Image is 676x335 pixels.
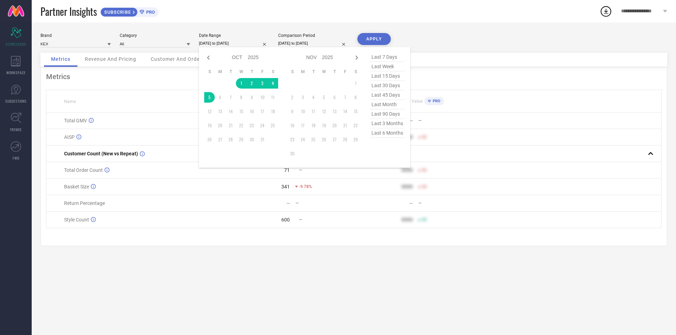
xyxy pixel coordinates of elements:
td: Wed Nov 05 2025 [319,92,329,103]
input: Select date range [199,40,269,47]
div: Previous month [204,53,213,62]
td: Sun Nov 30 2025 [287,148,298,159]
td: Sat Oct 11 2025 [268,92,278,103]
span: Partner Insights [40,4,97,19]
th: Tuesday [225,69,236,75]
td: Mon Nov 10 2025 [298,106,308,117]
td: Mon Nov 24 2025 [298,134,308,145]
td: Wed Nov 12 2025 [319,106,329,117]
td: Fri Oct 10 2025 [257,92,268,103]
td: Thu Oct 30 2025 [246,134,257,145]
td: Fri Nov 28 2025 [340,134,350,145]
div: Category [120,33,190,38]
td: Mon Oct 20 2025 [215,120,225,131]
span: 50 [422,168,427,173]
th: Saturday [350,69,361,75]
span: Total Order Count [64,167,103,173]
td: Tue Nov 11 2025 [308,106,319,117]
td: Tue Oct 21 2025 [225,120,236,131]
td: Tue Nov 25 2025 [308,134,319,145]
td: Wed Oct 22 2025 [236,120,246,131]
span: 50 [422,184,427,189]
div: — [295,201,353,206]
input: Select comparison period [278,40,349,47]
td: Sun Oct 26 2025 [204,134,215,145]
div: — [286,200,290,206]
span: last 6 months [370,128,405,138]
td: Sun Nov 23 2025 [287,134,298,145]
span: last 3 months [370,119,405,128]
td: Sat Oct 04 2025 [268,78,278,89]
div: — [409,118,413,123]
div: 341 [281,184,290,189]
span: Total GMV [64,118,87,123]
td: Wed Oct 08 2025 [236,92,246,103]
th: Thursday [246,69,257,75]
td: Fri Nov 21 2025 [340,120,350,131]
span: SUGGESTIONS [5,98,27,104]
div: — [409,200,413,206]
span: -9.78% [299,184,312,189]
td: Thu Nov 27 2025 [329,134,340,145]
td: Thu Nov 20 2025 [329,120,340,131]
td: Sun Oct 19 2025 [204,120,215,131]
th: Saturday [268,69,278,75]
span: PRO [144,9,155,15]
div: Metrics [46,72,662,81]
td: Wed Nov 26 2025 [319,134,329,145]
td: Wed Oct 01 2025 [236,78,246,89]
div: — [418,201,476,206]
span: Revenue And Pricing [85,56,136,62]
span: FWD [13,155,19,161]
div: 71 [284,167,290,173]
td: Fri Nov 07 2025 [340,92,350,103]
th: Wednesday [319,69,329,75]
span: TRENDS [10,127,22,132]
td: Thu Oct 16 2025 [246,106,257,117]
div: 9999 [401,217,413,223]
th: Wednesday [236,69,246,75]
span: WORKSPACE [6,70,26,75]
th: Sunday [287,69,298,75]
td: Fri Nov 14 2025 [340,106,350,117]
th: Monday [215,69,225,75]
td: Sun Nov 09 2025 [287,106,298,117]
td: Tue Oct 07 2025 [225,92,236,103]
td: Fri Oct 24 2025 [257,120,268,131]
td: Mon Nov 17 2025 [298,120,308,131]
td: Sat Nov 01 2025 [350,78,361,89]
div: Open download list [600,5,612,18]
td: Sat Oct 25 2025 [268,120,278,131]
td: Sat Nov 08 2025 [350,92,361,103]
th: Tuesday [308,69,319,75]
th: Thursday [329,69,340,75]
th: Friday [257,69,268,75]
td: Sun Oct 05 2025 [204,92,215,103]
span: Customer Count (New vs Repeat) [64,151,138,156]
td: Fri Oct 03 2025 [257,78,268,89]
th: Sunday [204,69,215,75]
span: last 90 days [370,109,405,119]
span: last 45 days [370,90,405,100]
td: Sun Oct 12 2025 [204,106,215,117]
td: Thu Oct 09 2025 [246,92,257,103]
td: Tue Oct 28 2025 [225,134,236,145]
span: 50 [422,135,427,140]
span: PRO [431,99,440,103]
td: Thu Nov 06 2025 [329,92,340,103]
div: Brand [40,33,111,38]
div: Date Range [199,33,269,38]
td: Mon Oct 06 2025 [215,92,225,103]
span: — [299,217,302,222]
div: Next month [352,53,361,62]
td: Mon Oct 27 2025 [215,134,225,145]
td: Sat Oct 18 2025 [268,106,278,117]
td: Thu Oct 23 2025 [246,120,257,131]
div: 600 [281,217,290,223]
span: Name [64,99,76,104]
span: Metrics [51,56,70,62]
span: last month [370,100,405,109]
td: Tue Nov 04 2025 [308,92,319,103]
td: Wed Oct 29 2025 [236,134,246,145]
span: last 7 days [370,52,405,62]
